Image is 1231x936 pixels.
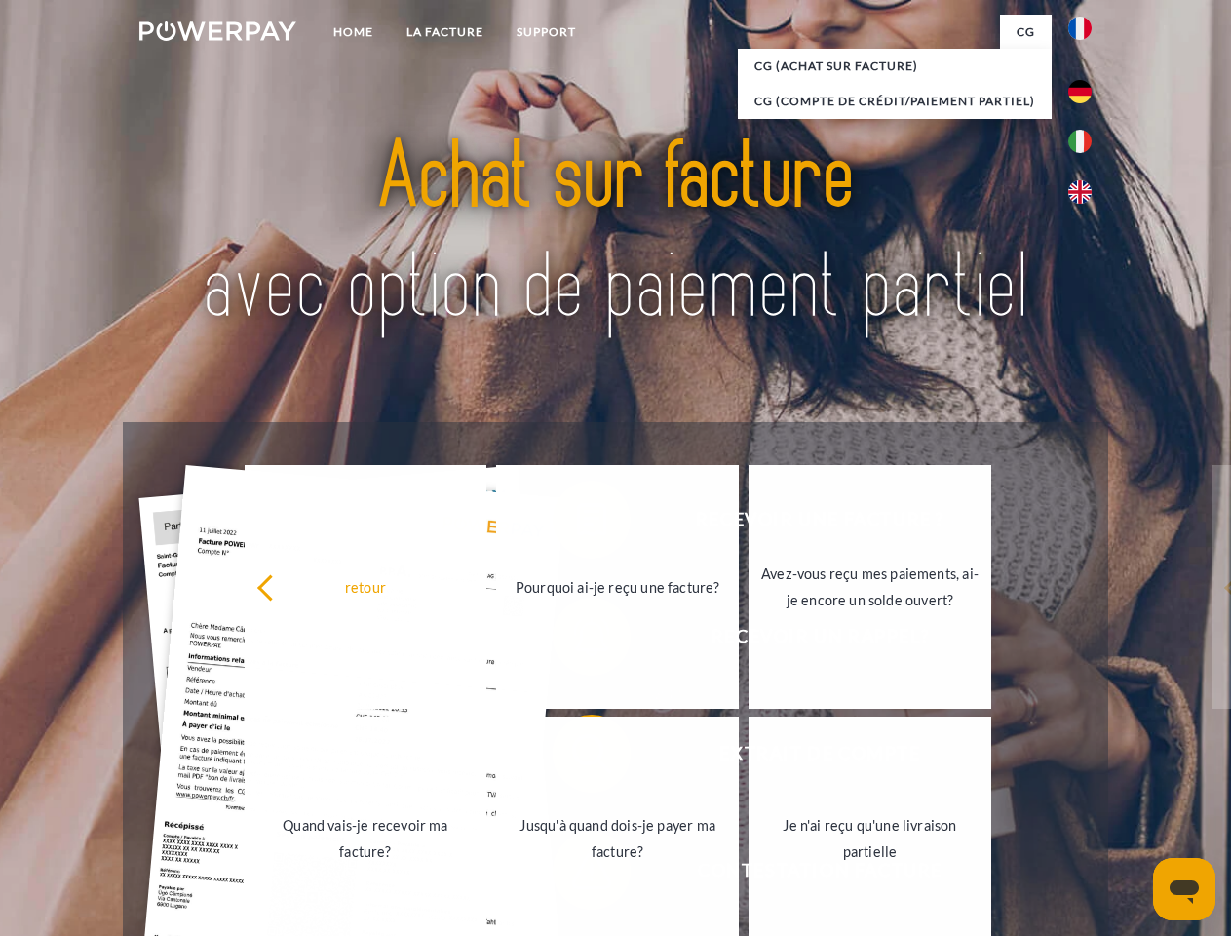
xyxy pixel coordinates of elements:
a: Avez-vous reçu mes paiements, ai-je encore un solde ouvert? [749,465,991,709]
div: Quand vais-je recevoir ma facture? [256,812,476,865]
img: it [1068,130,1092,153]
div: Avez-vous reçu mes paiements, ai-je encore un solde ouvert? [760,561,980,613]
img: de [1068,80,1092,103]
img: logo-powerpay-white.svg [139,21,296,41]
a: LA FACTURE [390,15,500,50]
a: CG (achat sur facture) [738,49,1052,84]
div: Je n'ai reçu qu'une livraison partielle [760,812,980,865]
a: Support [500,15,593,50]
div: Pourquoi ai-je reçu une facture? [508,573,727,600]
div: Jusqu'à quand dois-je payer ma facture? [508,812,727,865]
img: title-powerpay_fr.svg [186,94,1045,373]
a: CG (Compte de crédit/paiement partiel) [738,84,1052,119]
img: fr [1068,17,1092,40]
div: retour [256,573,476,600]
a: Home [317,15,390,50]
img: en [1068,180,1092,204]
iframe: Bouton de lancement de la fenêtre de messagerie [1153,858,1215,920]
a: CG [1000,15,1052,50]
